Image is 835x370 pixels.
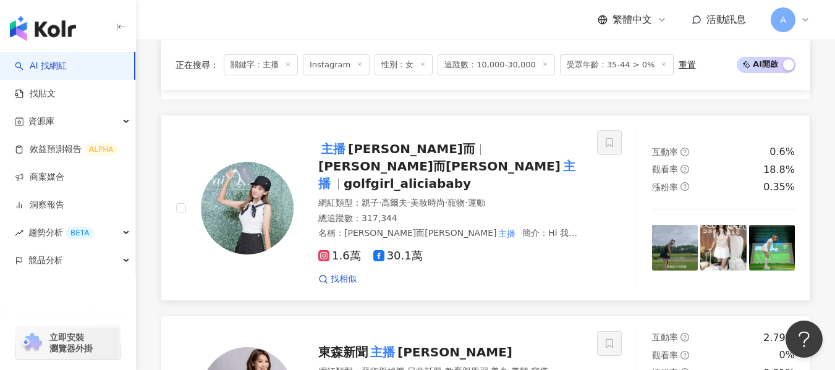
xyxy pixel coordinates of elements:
[15,60,67,72] a: searchAI 找網紅
[348,141,475,156] span: [PERSON_NAME]而
[318,250,361,263] span: 1.6萬
[375,54,433,75] span: 性別：女
[652,332,678,342] span: 互動率
[497,227,518,240] mark: 主播
[468,198,485,208] span: 運動
[652,182,678,192] span: 漲粉率
[706,14,746,25] span: 活動訊息
[680,333,689,342] span: question-circle
[344,228,497,238] span: [PERSON_NAME]而[PERSON_NAME]
[224,54,298,75] span: 關鍵字：主播
[318,345,368,359] span: 東森新聞
[201,162,294,254] img: KOL Avatar
[379,198,381,208] span: ·
[438,54,555,75] span: 追蹤數：10,000-30,000
[176,60,219,70] span: 正在搜尋 ：
[318,197,582,209] div: 網紅類型 ：
[769,145,795,159] div: 0.6%
[397,345,512,359] span: [PERSON_NAME]
[763,180,795,194] div: 0.35%
[679,60,696,70] div: 重置
[381,198,407,208] span: 高爾夫
[680,182,689,191] span: question-circle
[652,147,678,157] span: 互動率
[786,321,823,358] iframe: Help Scout Beacon - Open
[161,115,810,301] a: KOL Avatar主播[PERSON_NAME]而[PERSON_NAME]而[PERSON_NAME]主播golfgirl_aliciababy網紅類型：親子·高爾夫·美妝時尚·寵物·運動總...
[20,333,44,353] img: chrome extension
[407,198,410,208] span: ·
[780,13,786,27] span: A
[318,156,575,193] mark: 主播
[318,212,582,225] div: 總追蹤數 ： 317,344
[465,198,467,208] span: ·
[652,350,678,360] span: 觀看率
[28,219,94,246] span: 趨勢分析
[66,227,94,239] div: BETA
[28,107,54,135] span: 資源庫
[447,198,465,208] span: 寵物
[680,351,689,359] span: question-circle
[10,16,76,41] img: logo
[15,88,56,100] a: 找貼文
[560,54,674,75] span: 受眾年齡：35-44 > 0%
[28,246,63,274] span: 競品分析
[15,229,23,237] span: rise
[749,225,795,271] img: post-image
[652,225,698,271] img: post-image
[318,228,517,238] span: 名稱 ：
[15,199,64,211] a: 洞察報告
[445,198,447,208] span: ·
[373,250,423,263] span: 30.1萬
[652,164,678,174] span: 觀看率
[318,273,357,285] a: 找相似
[15,143,118,156] a: 效益預測報告ALPHA
[612,13,652,27] span: 繁體中文
[15,171,64,183] a: 商案媒合
[779,348,795,362] div: 0%
[303,54,370,75] span: Instagram
[763,331,795,345] div: 2.79%
[49,332,93,354] span: 立即安裝 瀏覽器外掛
[318,159,561,174] span: [PERSON_NAME]而[PERSON_NAME]
[680,148,689,156] span: question-circle
[410,198,445,208] span: 美妝時尚
[16,326,120,359] a: chrome extension立即安裝 瀏覽器外掛
[399,238,420,252] mark: 主播
[362,198,379,208] span: 親子
[700,225,746,271] img: post-image
[331,273,357,285] span: 找相似
[680,165,689,174] span: question-circle
[344,176,471,191] span: golfgirl_aliciababy
[763,163,795,177] div: 18.8%
[318,139,348,159] mark: 主播
[368,342,397,362] mark: 主播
